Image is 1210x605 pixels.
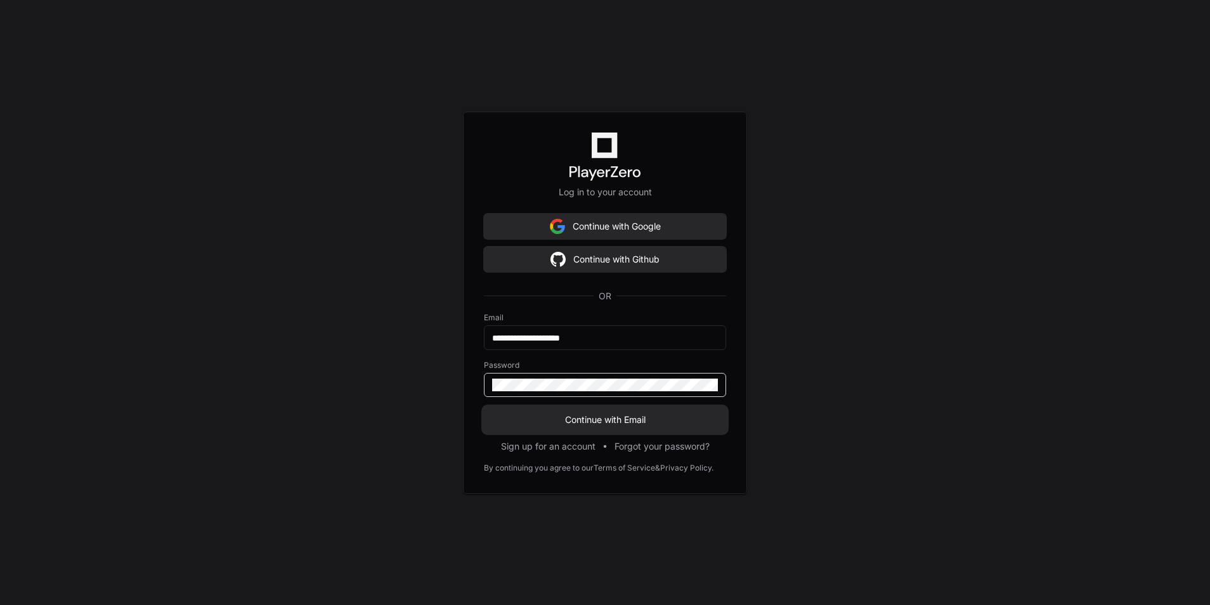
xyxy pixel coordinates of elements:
[594,290,616,302] span: OR
[660,463,713,473] a: Privacy Policy.
[550,214,565,239] img: Sign in with google
[550,247,566,272] img: Sign in with google
[655,463,660,473] div: &
[484,313,726,323] label: Email
[501,440,595,453] button: Sign up for an account
[484,360,726,370] label: Password
[484,247,726,272] button: Continue with Github
[484,214,726,239] button: Continue with Google
[484,407,726,433] button: Continue with Email
[615,440,710,453] button: Forgot your password?
[484,413,726,426] span: Continue with Email
[594,463,655,473] a: Terms of Service
[484,463,594,473] div: By continuing you agree to our
[484,186,726,198] p: Log in to your account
